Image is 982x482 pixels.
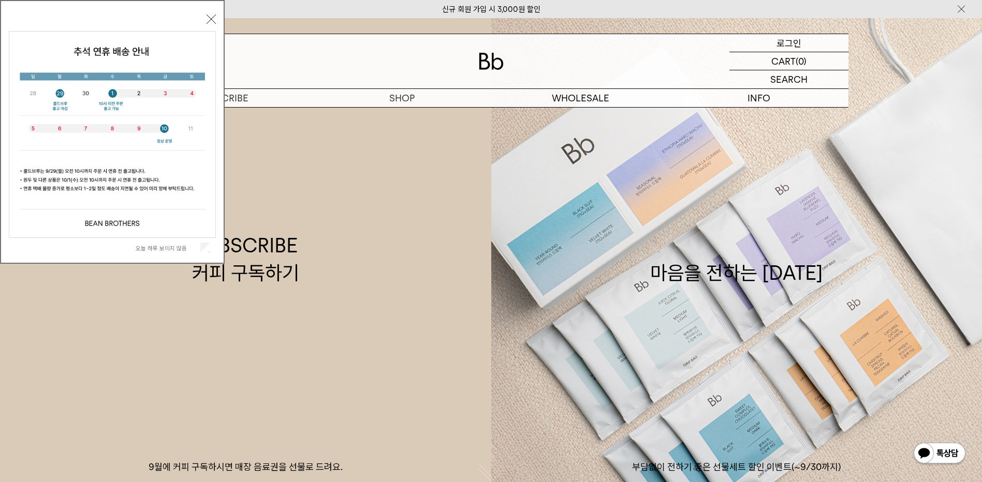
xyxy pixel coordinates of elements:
[491,89,670,107] p: WHOLESALE
[670,89,848,107] p: INFO
[9,32,215,237] img: 5e4d662c6b1424087153c0055ceb1a13_140731.jpg
[771,52,796,70] p: CART
[729,52,848,70] a: CART (0)
[313,89,491,107] a: SHOP
[776,34,801,52] p: 로그인
[913,442,966,466] img: 카카오톡 채널 1:1 채팅 버튼
[442,5,540,14] a: 신규 회원 가입 시 3,000원 할인
[770,70,808,88] p: SEARCH
[729,34,848,52] a: 로그인
[192,232,299,287] div: SUBSCRIBE 커피 구독하기
[650,232,823,287] div: 마음을 전하는 [DATE]
[796,52,807,70] p: (0)
[207,14,216,24] button: 닫기
[136,245,198,252] label: 오늘 하루 보이지 않음
[479,53,504,70] img: 로고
